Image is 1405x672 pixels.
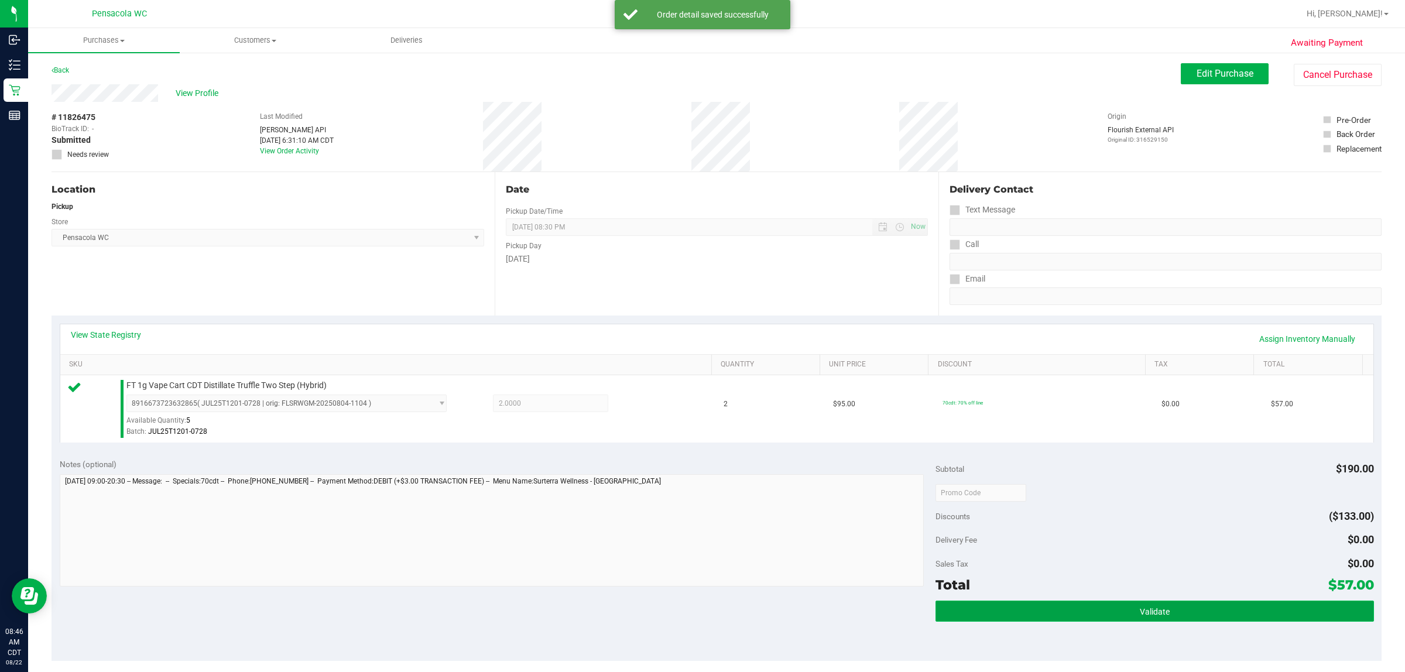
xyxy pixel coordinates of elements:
span: ($133.00) [1329,510,1374,522]
label: Store [52,217,68,227]
span: Submitted [52,134,91,146]
input: Format: (999) 999-9999 [950,218,1382,236]
a: Customers [180,28,331,53]
label: Text Message [950,201,1015,218]
span: Sales Tax [935,559,968,568]
span: Subtotal [935,464,964,474]
a: Total [1263,360,1358,369]
div: [PERSON_NAME] API [260,125,334,135]
span: Hi, [PERSON_NAME]! [1307,9,1383,18]
p: 08/22 [5,658,23,667]
span: Purchases [28,35,180,46]
span: Delivery Fee [935,535,977,544]
span: $0.00 [1348,533,1374,546]
label: Call [950,236,979,253]
label: Origin [1108,111,1126,122]
span: $0.00 [1348,557,1374,570]
span: $95.00 [833,399,855,410]
span: $57.00 [1328,577,1374,593]
label: Email [950,270,985,287]
label: Pickup Day [506,241,542,251]
inline-svg: Reports [9,109,20,121]
a: Assign Inventory Manually [1252,329,1363,349]
a: Unit Price [829,360,924,369]
div: Back Order [1337,128,1375,140]
span: 2 [724,399,728,410]
span: FT 1g Vape Cart CDT Distillate Truffle Two Step (Hybrid) [126,380,327,391]
span: - [92,124,94,134]
inline-svg: Inbound [9,34,20,46]
a: Purchases [28,28,180,53]
span: Needs review [67,149,109,160]
span: View Profile [176,87,222,100]
a: SKU [69,360,707,369]
span: Edit Purchase [1197,68,1253,79]
a: Deliveries [331,28,482,53]
span: # 11826475 [52,111,95,124]
strong: Pickup [52,203,73,211]
div: Pre-Order [1337,114,1371,126]
div: [DATE] [506,253,927,265]
span: $57.00 [1271,399,1293,410]
span: Total [935,577,970,593]
label: Pickup Date/Time [506,206,563,217]
a: View State Registry [71,329,141,341]
span: Pensacola WC [92,9,147,19]
button: Edit Purchase [1181,63,1269,84]
div: Delivery Contact [950,183,1382,197]
a: Back [52,66,69,74]
a: Tax [1154,360,1249,369]
span: Batch: [126,427,146,436]
span: Awaiting Payment [1291,36,1363,50]
div: Flourish External API [1108,125,1174,144]
input: Promo Code [935,484,1026,502]
iframe: Resource center [12,578,47,613]
span: Customers [180,35,331,46]
label: Last Modified [260,111,303,122]
span: Validate [1140,607,1170,616]
input: Format: (999) 999-9999 [950,253,1382,270]
span: 5 [186,416,190,424]
span: Deliveries [375,35,438,46]
span: Notes (optional) [60,460,116,469]
p: Original ID: 316529150 [1108,135,1174,144]
div: Location [52,183,484,197]
button: Cancel Purchase [1294,64,1382,86]
a: View Order Activity [260,147,319,155]
div: Replacement [1337,143,1382,155]
span: $190.00 [1336,462,1374,475]
span: $0.00 [1161,399,1180,410]
inline-svg: Retail [9,84,20,96]
span: 70cdt: 70% off line [943,400,983,406]
a: Discount [938,360,1141,369]
inline-svg: Inventory [9,59,20,71]
span: Discounts [935,506,970,527]
div: Order detail saved successfully [644,9,782,20]
a: Quantity [721,360,815,369]
div: Available Quantity: [126,412,464,435]
div: Date [506,183,927,197]
div: [DATE] 6:31:10 AM CDT [260,135,334,146]
p: 08:46 AM CDT [5,626,23,658]
span: JUL25T1201-0728 [148,427,207,436]
span: BioTrack ID: [52,124,89,134]
button: Validate [935,601,1373,622]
